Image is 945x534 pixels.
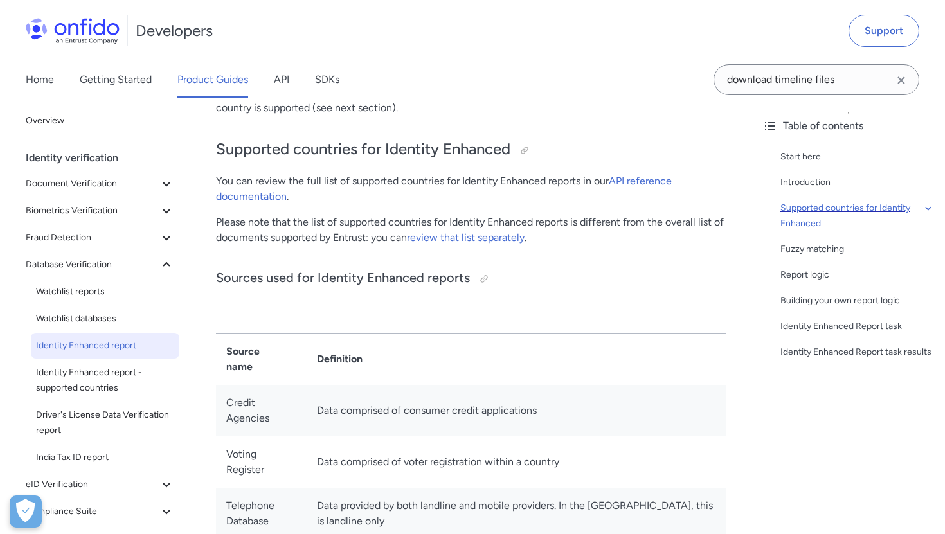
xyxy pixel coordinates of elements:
[26,113,174,129] span: Overview
[31,360,179,401] a: Identity Enhanced report - supported countries
[10,495,42,528] div: Cookie Preferences
[26,145,184,171] div: Identity verification
[26,176,159,191] span: Document Verification
[216,139,726,161] h2: Supported countries for Identity Enhanced
[762,118,935,134] div: Table of contents
[407,231,525,244] a: review that list separately
[36,284,174,299] span: Watchlist reports
[21,198,179,224] button: Biometrics Verification
[26,18,120,44] img: Onfido Logo
[26,230,159,245] span: Fraud Detection
[894,73,909,88] svg: Clear search field button
[21,171,179,197] button: Document Verification
[216,85,726,116] p: The Identity Enhanced report will be run in the country of the applicant's address. Please make s...
[31,306,179,332] a: Watchlist databases
[307,385,726,436] td: Data comprised of consumer credit applications
[849,15,919,47] a: Support
[780,200,935,231] a: Supported countries for Identity Enhanced
[274,62,289,98] a: API
[177,62,248,98] a: Product Guides
[780,242,935,257] a: Fuzzy matching
[780,293,935,308] a: Building your own report logic
[26,62,54,98] a: Home
[31,333,179,359] a: Identity Enhanced report
[36,311,174,326] span: Watchlist databases
[216,269,726,289] h3: Sources used for Identity Enhanced reports
[216,385,307,436] td: Credit Agencies
[216,174,726,204] p: You can review the full list of supported countries for Identity Enhanced reports in our .
[36,450,174,465] span: India Tax ID report
[216,436,307,488] td: Voting Register
[26,504,159,519] span: Compliance Suite
[21,252,179,278] button: Database Verification
[780,344,935,360] a: Identity Enhanced Report task results
[36,407,174,438] span: Driver's License Data Verification report
[780,149,935,165] a: Start here
[80,62,152,98] a: Getting Started
[307,436,726,488] td: Data comprised of voter registration within a country
[780,319,935,334] a: Identity Enhanced Report task
[36,365,174,396] span: Identity Enhanced report - supported countries
[317,353,363,365] strong: Definition
[26,477,159,492] span: eID Verification
[780,267,935,283] a: Report logic
[21,225,179,251] button: Fraud Detection
[26,257,159,272] span: Database Verification
[31,445,179,470] a: India Tax ID report
[36,338,174,353] span: Identity Enhanced report
[31,279,179,305] a: Watchlist reports
[216,215,726,245] p: Please note that the list of supported countries for Identity Enhanced reports is different from ...
[21,499,179,524] button: Compliance Suite
[10,495,42,528] button: Open Preferences
[21,108,179,134] a: Overview
[136,21,213,41] h1: Developers
[31,402,179,443] a: Driver's License Data Verification report
[780,175,935,190] a: Introduction
[714,64,919,95] input: Onfido search input field
[315,62,339,98] a: SDKs
[26,203,159,218] span: Biometrics Verification
[21,472,179,497] button: eID Verification
[226,345,260,373] strong: Source name
[216,175,672,202] a: API reference documentation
